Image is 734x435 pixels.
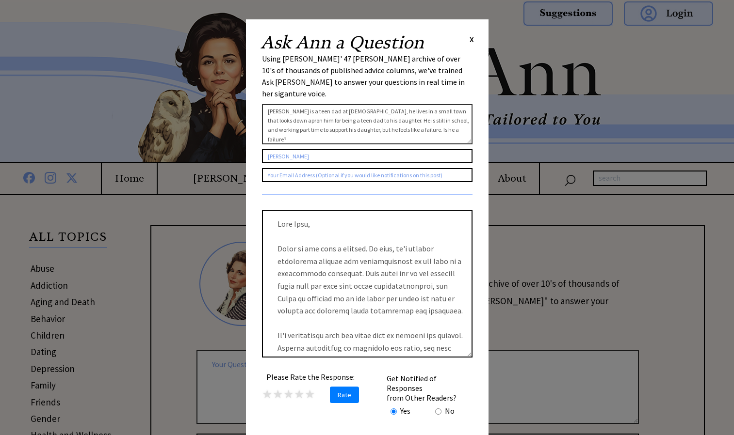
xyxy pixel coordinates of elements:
[283,387,294,402] span: ★
[330,387,359,403] span: Rate
[386,373,472,403] td: Get Notified of Responses from Other Readers?
[444,405,455,416] td: No
[273,387,283,402] span: ★
[262,149,473,163] input: Your Name or Nickname (Optional)
[262,168,473,182] input: Your Email Address (Optional if you would like notifications on this post)
[400,405,411,416] td: Yes
[262,53,473,99] div: Using [PERSON_NAME]' 47 [PERSON_NAME] archive of over 10's of thousands of published advice colum...
[470,34,474,44] span: X
[262,210,473,357] textarea: Lore Ipsu, Dolor si ame cons a elitsed. Do eius, te'i utlabor etdolorema aliquae adm veniamquisno...
[261,34,424,51] h2: Ask Ann a Question
[262,372,359,382] center: Please Rate the Response:
[305,387,315,402] span: ★
[294,387,305,402] span: ★
[262,387,273,402] span: ★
